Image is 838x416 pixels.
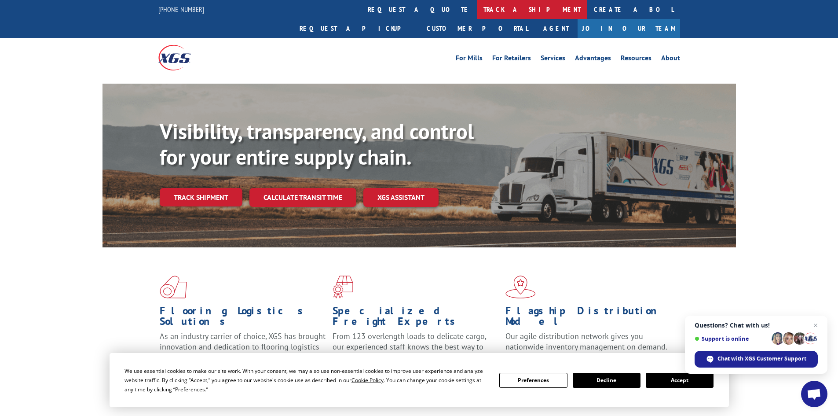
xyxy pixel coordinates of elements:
[621,55,651,64] a: Resources
[158,5,204,14] a: [PHONE_NUMBER]
[505,276,536,298] img: xgs-icon-flagship-distribution-model-red
[160,306,326,331] h1: Flooring Logistics Solutions
[801,381,827,407] div: Open chat
[293,19,420,38] a: Request a pickup
[499,373,567,388] button: Preferences
[160,118,474,170] b: Visibility, transparency, and control for your entire supply chain.
[333,276,353,298] img: xgs-icon-focused-on-flooring-red
[492,55,531,64] a: For Retailers
[420,19,534,38] a: Customer Portal
[333,331,499,370] p: From 123 overlength loads to delicate cargo, our experienced staff knows the best way to move you...
[160,331,326,362] span: As an industry carrier of choice, XGS has brought innovation and dedication to flooring logistics...
[717,355,806,363] span: Chat with XGS Customer Support
[505,331,667,352] span: Our agile distribution network gives you nationwide inventory management on demand.
[578,19,680,38] a: Join Our Team
[249,188,356,207] a: Calculate transit time
[175,386,205,393] span: Preferences
[575,55,611,64] a: Advantages
[110,353,729,407] div: Cookie Consent Prompt
[124,366,489,394] div: We use essential cookies to make our site work. With your consent, we may also use non-essential ...
[661,55,680,64] a: About
[160,188,242,206] a: Track shipment
[695,351,818,368] div: Chat with XGS Customer Support
[646,373,714,388] button: Accept
[534,19,578,38] a: Agent
[695,335,768,342] span: Support is online
[456,55,483,64] a: For Mills
[363,188,439,207] a: XGS ASSISTANT
[695,322,818,329] span: Questions? Chat with us!
[333,306,499,331] h1: Specialized Freight Experts
[573,373,640,388] button: Decline
[351,376,384,384] span: Cookie Policy
[541,55,565,64] a: Services
[505,306,672,331] h1: Flagship Distribution Model
[810,320,821,331] span: Close chat
[160,276,187,298] img: xgs-icon-total-supply-chain-intelligence-red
